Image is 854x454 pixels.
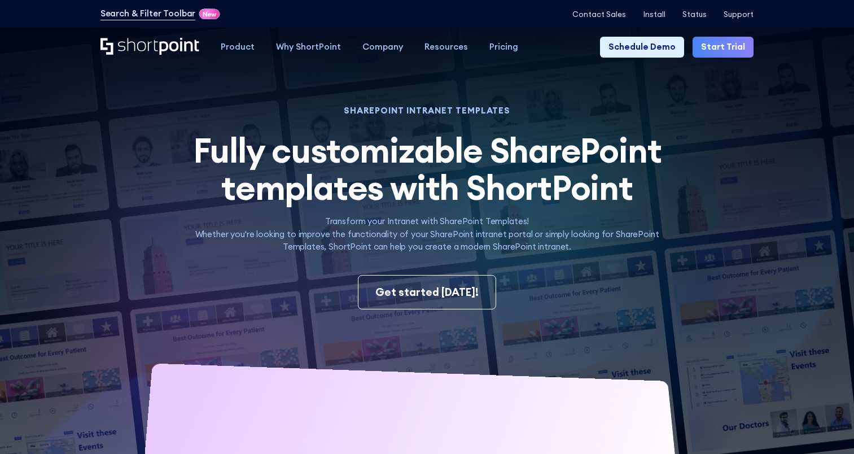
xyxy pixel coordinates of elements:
[265,37,352,58] a: Why ShortPoint
[724,10,754,19] a: Support
[479,37,529,58] a: Pricing
[572,10,626,19] a: Contact Sales
[177,215,677,254] p: Transform your Intranet with SharePoint Templates! Whether you're looking to improve the function...
[221,41,255,54] div: Product
[375,284,479,300] div: Get started [DATE]!
[693,37,754,58] a: Start Trial
[643,10,665,19] a: Install
[100,38,200,56] a: Home
[177,107,677,114] h1: SHAREPOINT INTRANET TEMPLATES
[193,128,662,209] span: Fully customizable SharePoint templates with ShortPoint
[414,37,479,58] a: Resources
[600,37,684,58] a: Schedule Demo
[424,41,468,54] div: Resources
[211,37,266,58] a: Product
[358,275,497,309] a: Get started [DATE]!
[682,10,707,19] a: Status
[362,41,403,54] div: Company
[352,37,414,58] a: Company
[276,41,341,54] div: Why ShortPoint
[489,41,518,54] div: Pricing
[100,7,196,20] a: Search & Filter Toolbar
